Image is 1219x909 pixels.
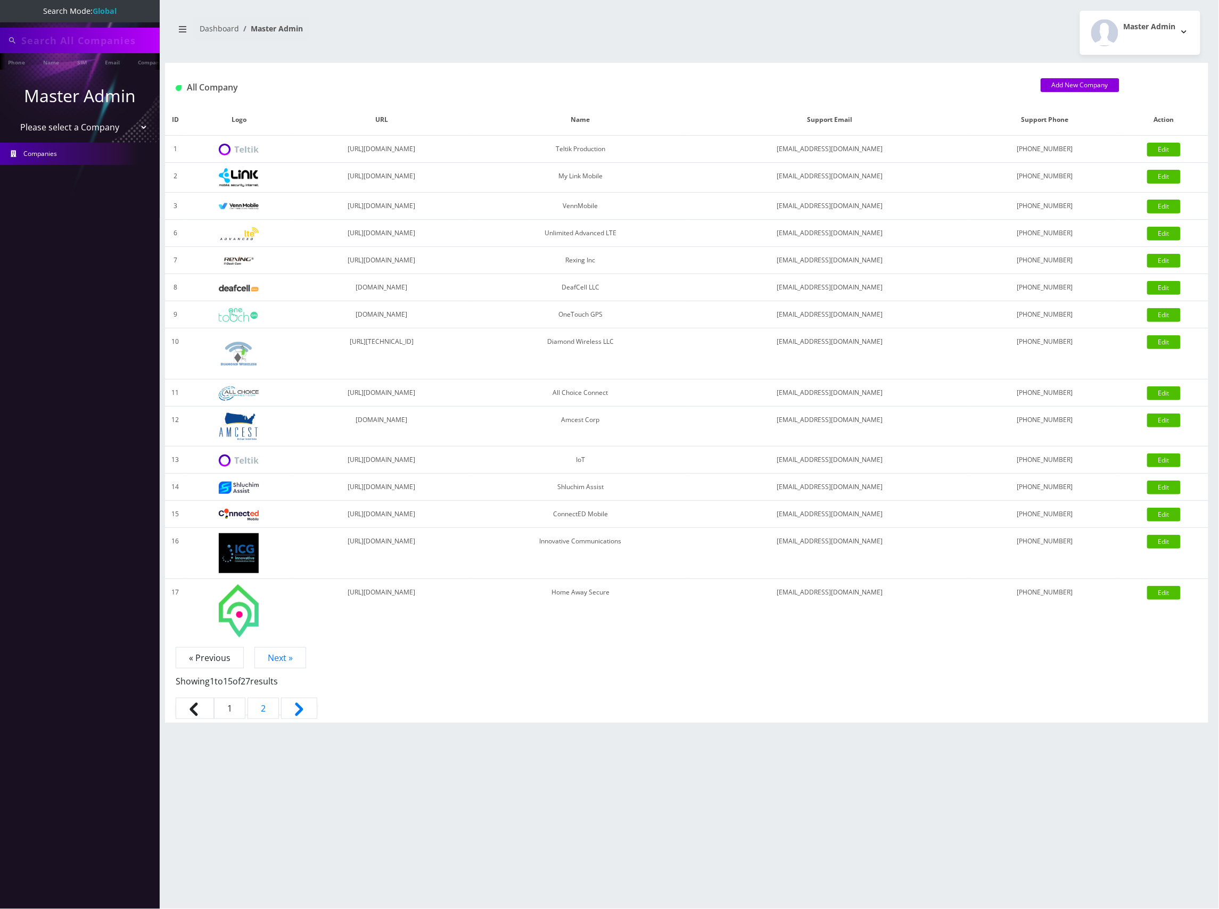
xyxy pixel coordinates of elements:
input: Search All Companies [21,30,157,51]
th: Name [472,104,689,136]
a: Edit [1147,335,1181,349]
a: Phone [3,53,30,70]
img: VennMobile [219,203,259,210]
a: Edit [1147,586,1181,600]
td: [EMAIL_ADDRESS][DOMAIN_NAME] [689,528,971,579]
td: [EMAIL_ADDRESS][DOMAIN_NAME] [689,193,971,220]
a: Add New Company [1041,78,1119,92]
td: [EMAIL_ADDRESS][DOMAIN_NAME] [689,447,971,474]
a: Edit [1147,508,1181,522]
a: Name [38,53,64,70]
img: My Link Mobile [219,168,259,187]
img: Amcest Corp [219,412,259,441]
th: ID [165,104,186,136]
strong: Global [93,6,117,16]
td: [PHONE_NUMBER] [971,528,1119,579]
a: Edit [1147,254,1181,268]
td: Home Away Secure [472,579,689,643]
a: Company [133,53,168,70]
td: 6 [165,220,186,247]
td: [PHONE_NUMBER] [971,501,1119,528]
span: 15 [223,675,233,687]
td: 2 [165,163,186,193]
a: Edit [1147,200,1181,213]
td: [EMAIL_ADDRESS][DOMAIN_NAME] [689,274,971,301]
td: [DOMAIN_NAME] [292,301,471,328]
td: 9 [165,301,186,328]
img: ConnectED Mobile [219,509,259,520]
td: [URL][DOMAIN_NAME] [292,447,471,474]
td: [URL][DOMAIN_NAME] [292,247,471,274]
td: [PHONE_NUMBER] [971,474,1119,501]
td: 14 [165,474,186,501]
td: [PHONE_NUMBER] [971,163,1119,193]
th: Support Email [689,104,971,136]
td: 7 [165,247,186,274]
span: 1 [214,698,245,719]
a: Dashboard [200,23,239,34]
td: My Link Mobile [472,163,689,193]
a: SIM [72,53,92,70]
td: Teltik Production [472,136,689,163]
td: Diamond Wireless LLC [472,328,689,379]
td: [PHONE_NUMBER] [971,301,1119,328]
span: 1 [210,675,215,687]
a: Edit [1147,170,1181,184]
img: IoT [219,454,259,467]
a: Edit [1147,535,1181,549]
td: OneTouch GPS [472,301,689,328]
th: Support Phone [971,104,1119,136]
nav: Pagination Navigation [176,651,1198,723]
td: [DOMAIN_NAME] [292,274,471,301]
img: All Company [176,85,182,91]
td: 1 [165,136,186,163]
td: Unlimited Advanced LTE [472,220,689,247]
td: [EMAIL_ADDRESS][DOMAIN_NAME] [689,136,971,163]
img: Diamond Wireless LLC [219,334,259,374]
span: Companies [23,149,57,158]
td: [URL][DOMAIN_NAME] [292,220,471,247]
p: Showing to of results [176,664,1198,688]
a: Email [100,53,125,70]
img: All Choice Connect [219,386,259,401]
a: Edit [1147,281,1181,295]
td: [EMAIL_ADDRESS][DOMAIN_NAME] [689,501,971,528]
td: [PHONE_NUMBER] [971,193,1119,220]
span: 27 [241,675,250,687]
td: VennMobile [472,193,689,220]
span: Search Mode: [43,6,117,16]
td: 17 [165,579,186,643]
td: [PHONE_NUMBER] [971,136,1119,163]
td: [PHONE_NUMBER] [971,274,1119,301]
a: Edit [1147,481,1181,494]
td: All Choice Connect [472,379,689,407]
td: 10 [165,328,186,379]
td: 3 [165,193,186,220]
th: Action [1119,104,1208,136]
td: [DOMAIN_NAME] [292,407,471,447]
img: DeafCell LLC [219,285,259,292]
td: 12 [165,407,186,447]
nav: breadcrumb [173,18,679,48]
td: 16 [165,528,186,579]
nav: Page navigation example [165,651,1208,723]
h2: Master Admin [1124,22,1176,31]
td: 8 [165,274,186,301]
td: [EMAIL_ADDRESS][DOMAIN_NAME] [689,301,971,328]
td: [PHONE_NUMBER] [971,247,1119,274]
a: Edit [1147,386,1181,400]
td: [URL][DOMAIN_NAME] [292,163,471,193]
td: [PHONE_NUMBER] [971,579,1119,643]
td: 13 [165,447,186,474]
td: [URL][DOMAIN_NAME] [292,528,471,579]
td: [EMAIL_ADDRESS][DOMAIN_NAME] [689,474,971,501]
img: Innovative Communications [219,533,259,573]
a: Edit [1147,308,1181,322]
td: [PHONE_NUMBER] [971,328,1119,379]
td: [URL][DOMAIN_NAME] [292,501,471,528]
a: Edit [1147,453,1181,467]
td: [EMAIL_ADDRESS][DOMAIN_NAME] [689,328,971,379]
td: Rexing Inc [472,247,689,274]
td: [URL][TECHNICAL_ID] [292,328,471,379]
td: 11 [165,379,186,407]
